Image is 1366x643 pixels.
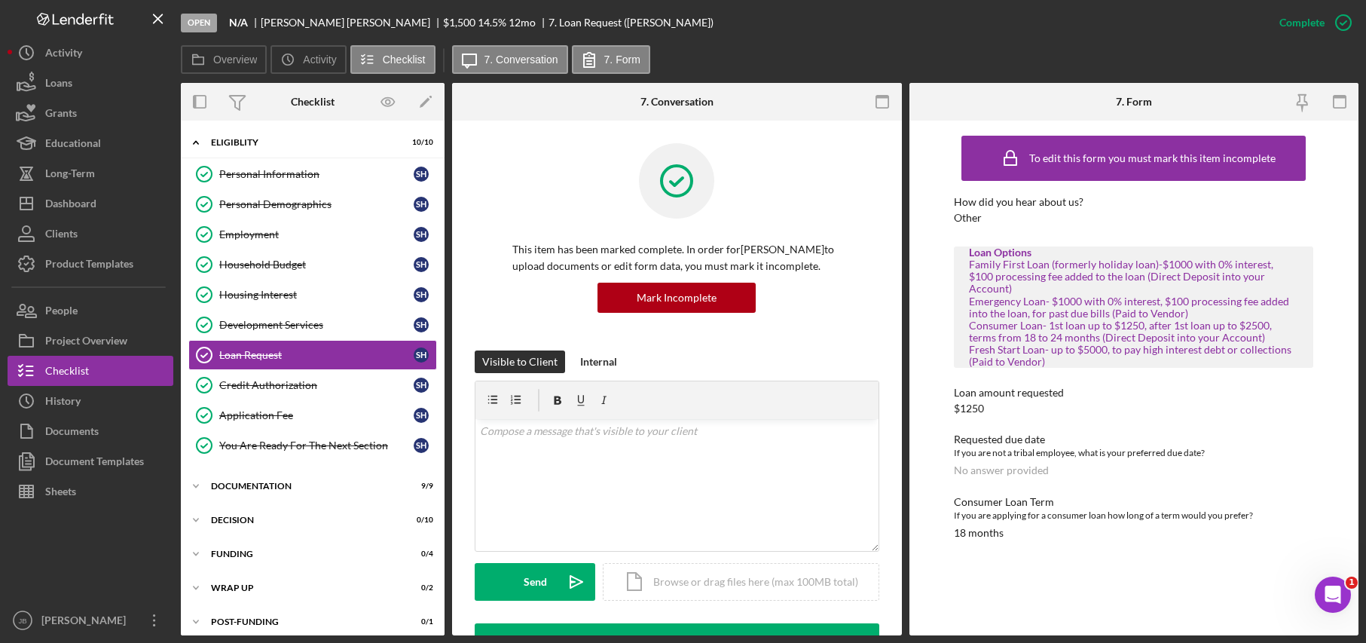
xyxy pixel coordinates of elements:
[954,196,1313,208] div: How did you hear about us?
[406,516,433,525] div: 0 / 10
[414,227,429,242] div: S H
[270,45,346,74] button: Activity
[45,416,99,450] div: Documents
[188,340,437,370] a: Loan RequestSH
[45,356,89,390] div: Checklist
[640,96,714,108] div: 7. Conversation
[8,386,173,416] button: History
[219,228,414,240] div: Employment
[213,54,257,66] label: Overview
[8,98,173,128] button: Grants
[954,496,1313,508] div: Consumer Loan Term
[219,379,414,391] div: Credit Authorization
[1315,577,1351,613] iframe: Intercom live chat
[45,98,77,132] div: Grants
[261,17,443,29] div: [PERSON_NAME] [PERSON_NAME]
[219,198,414,210] div: Personal Demographics
[8,476,173,507] button: Sheets
[1264,8,1358,38] button: Complete
[8,326,173,356] button: Project Overview
[406,138,433,147] div: 10 / 10
[383,54,426,66] label: Checklist
[188,159,437,189] a: Personal InformationSH
[219,439,414,452] div: You Are Ready For The Next Section
[219,289,414,301] div: Housing Interest
[45,38,82,72] div: Activity
[1029,152,1276,164] div: To edit this form you must mark this item incomplete
[8,249,173,279] button: Product Templates
[414,438,429,453] div: S H
[45,295,78,329] div: People
[8,38,173,68] button: Activity
[8,219,173,249] button: Clients
[188,250,437,280] a: Household BudgetSH
[8,416,173,446] button: Documents
[509,17,536,29] div: 12 mo
[8,295,173,326] button: People
[573,351,625,373] button: Internal
[954,527,1004,539] div: 18 months
[452,45,568,74] button: 7. Conversation
[954,212,982,224] div: Other
[969,259,1298,368] div: Family First Loan (formerly holiday loan)-$1000 with 0% interest, $100 processing fee added to th...
[45,219,78,253] div: Clients
[1116,96,1152,108] div: 7. Form
[219,409,414,421] div: Application Fee
[219,319,414,331] div: Development Services
[478,17,506,29] div: 14.5 %
[45,249,133,283] div: Product Templates
[211,516,396,525] div: Decision
[219,259,414,271] div: Household Budget
[8,188,173,219] button: Dashboard
[414,257,429,272] div: S H
[1346,577,1358,589] span: 1
[8,128,173,158] button: Educational
[8,68,173,98] a: Loans
[181,45,267,74] button: Overview
[414,317,429,332] div: S H
[572,45,650,74] button: 7. Form
[406,550,433,559] div: 0 / 4
[188,219,437,250] a: EmploymentSH
[414,197,429,212] div: S H
[549,17,714,29] div: 7. Loan Request ([PERSON_NAME])
[954,446,1313,461] div: If you are not a tribal employee, what is your preferred due date?
[637,283,717,313] div: Mark Incomplete
[8,446,173,476] button: Document Templates
[45,188,96,222] div: Dashboard
[8,356,173,386] button: Checklist
[414,167,429,182] div: S H
[954,464,1049,476] div: No answer provided
[188,189,437,219] a: Personal DemographicsSH
[18,617,26,625] text: JB
[604,54,640,66] label: 7. Form
[475,351,565,373] button: Visible to Client
[475,563,595,601] button: Send
[211,583,396,592] div: Wrap up
[188,370,437,400] a: Credit AuthorizationSH
[8,158,173,188] button: Long-Term
[219,168,414,180] div: Personal Information
[181,14,217,32] div: Open
[188,310,437,340] a: Development ServicesSH
[291,96,335,108] div: Checklist
[524,563,547,601] div: Send
[406,583,433,592] div: 0 / 2
[38,605,136,639] div: [PERSON_NAME]
[406,617,433,626] div: 0 / 1
[45,68,72,102] div: Loans
[482,351,558,373] div: Visible to Client
[45,326,127,360] div: Project Overview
